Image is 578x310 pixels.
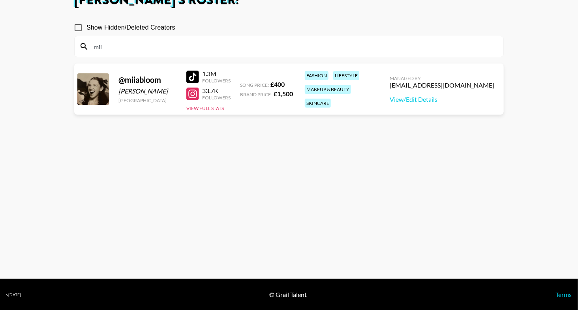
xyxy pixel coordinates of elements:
[202,87,231,95] div: 33.7K
[186,105,224,111] button: View Full Stats
[270,80,285,88] strong: £ 400
[89,40,499,53] input: Search by User Name
[118,97,177,103] div: [GEOGRAPHIC_DATA]
[390,75,494,81] div: Managed By
[390,81,494,89] div: [EMAIL_ADDRESS][DOMAIN_NAME]
[555,291,572,298] a: Terms
[305,85,351,94] div: makeup & beauty
[274,90,293,97] strong: £ 1,500
[333,71,359,80] div: lifestyle
[390,95,494,103] a: View/Edit Details
[270,291,307,299] div: © Grail Talent
[86,23,175,32] span: Show Hidden/Deleted Creators
[202,78,231,84] div: Followers
[118,75,177,85] div: @ miiabloom
[240,92,272,97] span: Brand Price:
[118,87,177,95] div: [PERSON_NAME]
[6,292,21,297] div: v [DATE]
[240,82,269,88] span: Song Price:
[305,99,331,108] div: skincare
[202,95,231,101] div: Followers
[305,71,328,80] div: fashion
[202,70,231,78] div: 1.3M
